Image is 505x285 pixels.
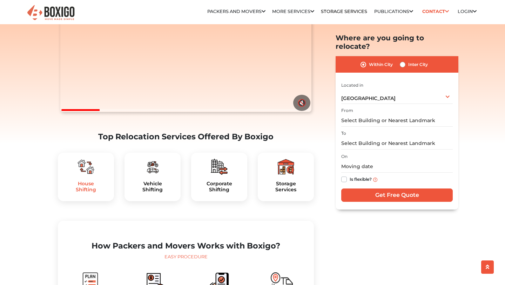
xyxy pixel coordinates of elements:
a: Contact [420,6,451,17]
button: scroll up [481,260,494,274]
img: info [373,177,377,181]
a: StorageServices [263,181,308,193]
label: Is flexible? [350,175,372,183]
input: Select Building or Nearest Landmark [341,114,453,127]
h5: Vehicle Shifting [130,181,175,193]
img: boxigo_packers_and_movers_plan [78,158,94,175]
button: 🔇 [293,95,310,111]
h2: Top Relocation Services Offered By Boxigo [58,132,314,141]
label: Within City [369,60,393,69]
a: More services [272,9,314,14]
h5: Corporate Shifting [197,181,242,193]
input: Get Free Quote [341,188,453,202]
label: To [341,130,346,137]
a: Login [458,9,477,14]
div: Easy Procedure [63,253,308,260]
a: HouseShifting [63,181,108,193]
img: boxigo_packers_and_movers_plan [211,158,228,175]
h2: Where are you going to relocate? [336,34,458,51]
img: Boxigo [26,4,75,21]
img: boxigo_packers_and_movers_plan [277,158,294,175]
a: Publications [374,9,413,14]
label: From [341,107,353,114]
img: boxigo_packers_and_movers_plan [144,158,161,175]
h2: How Packers and Movers Works with Boxigo? [63,241,308,251]
a: CorporateShifting [197,181,242,193]
input: Select Building or Nearest Landmark [341,137,453,150]
label: On [341,153,348,160]
a: Storage Services [321,9,367,14]
span: [GEOGRAPHIC_DATA] [341,95,396,101]
a: Packers and Movers [207,9,265,14]
a: VehicleShifting [130,181,175,193]
label: Located in [341,82,363,88]
label: Inter City [408,60,428,69]
input: Moving date [341,160,453,173]
h5: Storage Services [263,181,308,193]
h5: House Shifting [63,181,108,193]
